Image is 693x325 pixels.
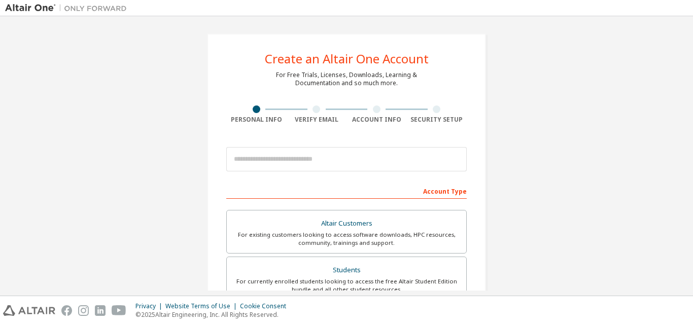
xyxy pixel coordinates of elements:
p: © 2025 Altair Engineering, Inc. All Rights Reserved. [135,310,292,319]
img: facebook.svg [61,305,72,316]
img: youtube.svg [112,305,126,316]
div: Verify Email [287,116,347,124]
div: Cookie Consent [240,302,292,310]
div: Account Info [346,116,407,124]
div: Personal Info [226,116,287,124]
div: Website Terms of Use [165,302,240,310]
div: For Free Trials, Licenses, Downloads, Learning & Documentation and so much more. [276,71,417,87]
div: Security Setup [407,116,467,124]
img: Altair One [5,3,132,13]
div: For existing customers looking to access software downloads, HPC resources, community, trainings ... [233,231,460,247]
div: Create an Altair One Account [265,53,429,65]
div: Privacy [135,302,165,310]
img: linkedin.svg [95,305,106,316]
div: Account Type [226,183,467,199]
img: altair_logo.svg [3,305,55,316]
div: Altair Customers [233,216,460,231]
div: For currently enrolled students looking to access the free Altair Student Edition bundle and all ... [233,277,460,294]
div: Students [233,263,460,277]
img: instagram.svg [78,305,89,316]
